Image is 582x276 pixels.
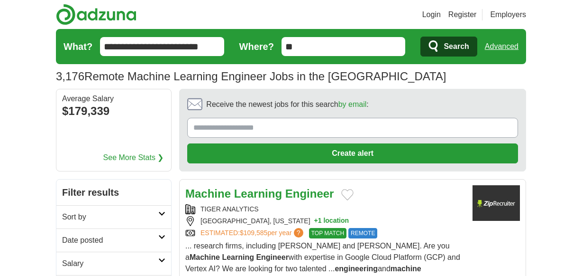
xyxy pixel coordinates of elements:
[285,187,334,200] strong: Engineer
[56,4,136,25] img: Adzuna logo
[422,9,441,20] a: Login
[485,37,518,56] a: Advanced
[239,39,274,54] label: Where?
[234,187,282,200] strong: Learning
[62,235,158,246] h2: Date posted
[240,229,267,237] span: $109,585
[391,265,421,273] strong: machine
[62,103,165,120] div: $179,339
[56,205,171,228] a: Sort by
[185,204,465,214] div: TIGER ANALYTICS
[56,70,446,83] h1: Remote Machine Learning Engineer Jobs in the [GEOGRAPHIC_DATA]
[185,187,231,200] strong: Machine
[56,252,171,275] a: Salary
[56,228,171,252] a: Date posted
[490,9,526,20] a: Employers
[64,39,92,54] label: What?
[309,228,346,238] span: TOP MATCH
[314,216,349,226] button: +1 location
[187,143,518,163] button: Create alert
[62,258,158,269] h2: Salary
[200,228,305,238] a: ESTIMATED:$109,585per year?
[335,265,378,273] strong: engineering
[185,216,465,226] div: [GEOGRAPHIC_DATA], [US_STATE]
[348,228,377,238] span: REMOTE
[56,180,171,205] h2: Filter results
[314,216,318,226] span: +
[222,253,254,261] strong: Learning
[62,211,158,223] h2: Sort by
[294,228,303,238] span: ?
[338,100,367,108] a: by email
[473,185,520,221] img: Company logo
[448,9,477,20] a: Register
[256,253,288,261] strong: Engineer
[341,189,354,200] button: Add to favorite jobs
[206,99,368,110] span: Receive the newest jobs for this search :
[62,95,165,103] div: Average Salary
[185,187,334,200] a: Machine Learning Engineer
[190,253,220,261] strong: Machine
[444,37,469,56] span: Search
[103,152,164,163] a: See More Stats ❯
[56,68,84,85] span: 3,176
[420,37,477,57] button: Search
